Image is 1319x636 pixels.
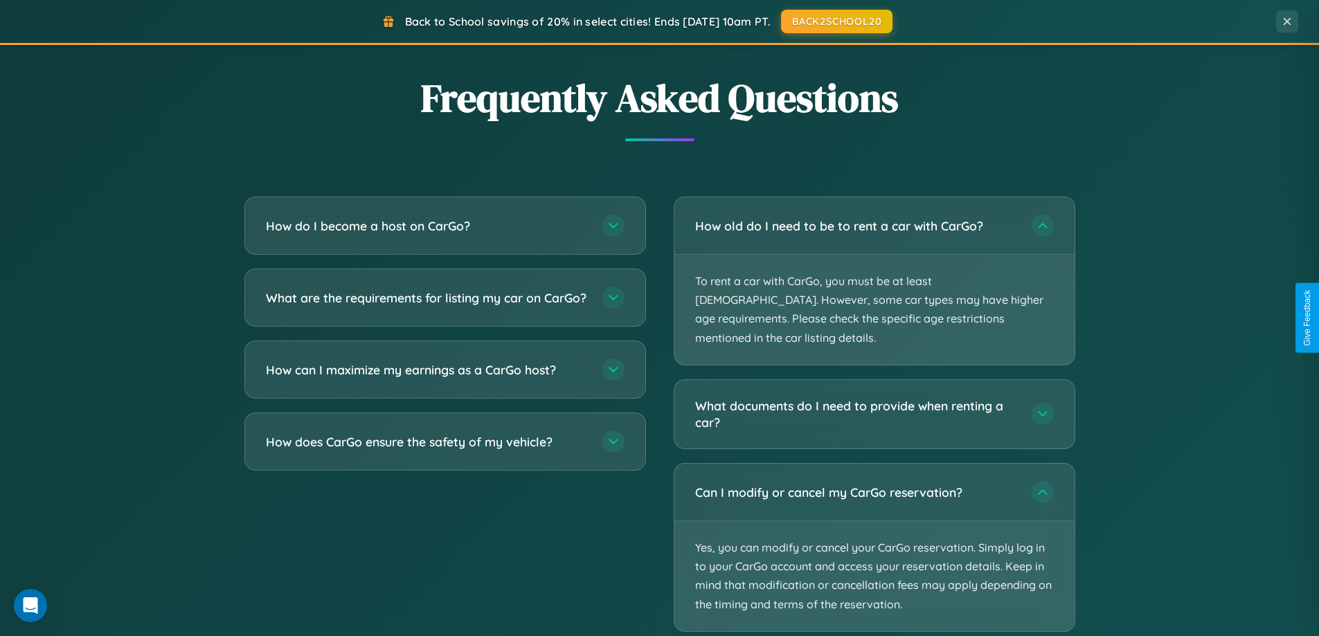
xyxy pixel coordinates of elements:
h3: How can I maximize my earnings as a CarGo host? [266,361,589,379]
p: To rent a car with CarGo, you must be at least [DEMOGRAPHIC_DATA]. However, some car types may ha... [674,255,1075,365]
h3: How does CarGo ensure the safety of my vehicle? [266,433,589,451]
button: BACK2SCHOOL20 [781,10,892,33]
div: Give Feedback [1302,290,1312,346]
div: Open Intercom Messenger [14,589,47,622]
p: Yes, you can modify or cancel your CarGo reservation. Simply log in to your CarGo account and acc... [674,521,1075,631]
h3: How do I become a host on CarGo? [266,217,589,235]
h3: What documents do I need to provide when renting a car? [695,397,1018,431]
h3: How old do I need to be to rent a car with CarGo? [695,217,1018,235]
span: Back to School savings of 20% in select cities! Ends [DATE] 10am PT. [405,15,771,28]
h3: Can I modify or cancel my CarGo reservation? [695,484,1018,501]
h2: Frequently Asked Questions [244,71,1075,125]
h3: What are the requirements for listing my car on CarGo? [266,289,589,307]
